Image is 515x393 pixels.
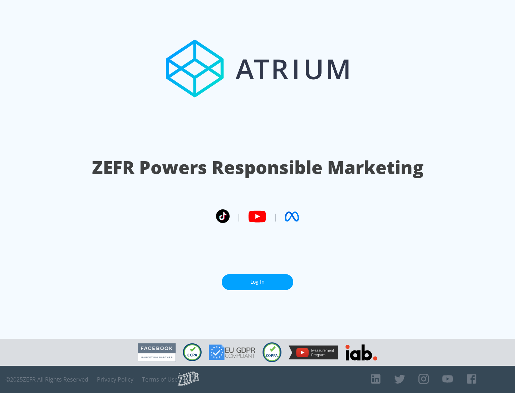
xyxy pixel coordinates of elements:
img: Facebook Marketing Partner [138,343,176,362]
a: Privacy Policy [97,376,133,383]
a: Log In [222,274,293,290]
span: © 2025 ZEFR All Rights Reserved [5,376,88,383]
a: Terms of Use [142,376,178,383]
span: | [237,211,241,222]
img: IAB [345,344,377,360]
img: CCPA Compliant [183,343,202,361]
span: | [273,211,278,222]
h1: ZEFR Powers Responsible Marketing [92,155,423,180]
img: YouTube Measurement Program [289,345,338,359]
img: GDPR Compliant [209,344,255,360]
img: COPPA Compliant [263,342,281,362]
